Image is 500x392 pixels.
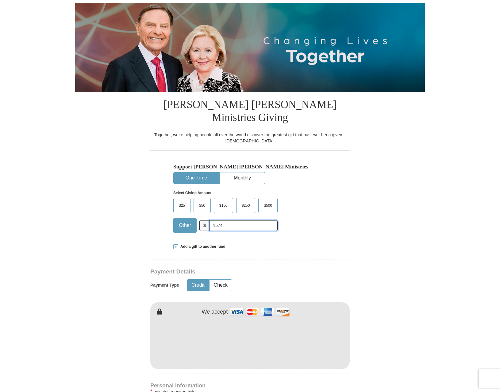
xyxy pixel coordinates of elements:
strong: Select Giving Amount [173,191,211,195]
h4: Personal Information [150,383,350,388]
span: $500 [261,201,275,210]
input: Other Amount [210,220,278,231]
span: $250 [239,201,253,210]
img: credit cards accepted [229,305,290,318]
h4: We accept [202,309,228,315]
span: Other [176,221,194,230]
button: Monthly [220,172,265,184]
div: Together, we're helping people all over the world discover the greatest gift that has ever been g... [150,132,350,144]
span: $100 [216,201,231,210]
h1: [PERSON_NAME] [PERSON_NAME] Ministries Giving [150,92,350,132]
h5: Support [PERSON_NAME] [PERSON_NAME] Ministries [173,164,327,170]
span: Add a gift to another fund [178,244,225,249]
button: One-Time [174,172,219,184]
button: Credit [187,280,209,291]
span: $ [199,220,210,231]
span: $50 [196,201,208,210]
button: Check [210,280,232,291]
h3: Payment Details [150,268,307,275]
span: $25 [176,201,188,210]
h5: Payment Type [150,283,179,288]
